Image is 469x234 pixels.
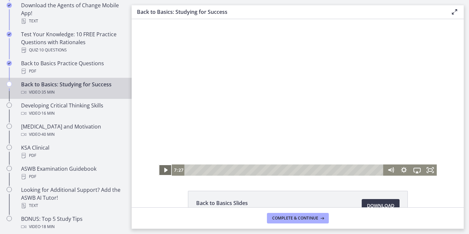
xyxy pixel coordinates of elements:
div: ASWB Examination Guidebook [21,165,124,181]
div: Developing Critical Thinking Skills [21,102,124,117]
div: Text [21,17,124,25]
span: · 18 min [40,223,55,231]
div: BONUS: Top 5 Study Tips [21,215,124,231]
button: Airplay [279,145,292,157]
span: · 40 min [40,131,55,138]
button: Complete & continue [267,213,329,223]
span: Download [367,202,394,210]
div: Video [21,223,124,231]
div: Test Your Knowledge: 10 FREE Practice Questions with Rationales [21,30,124,54]
div: PDF [21,173,124,181]
div: Quiz [21,46,124,54]
h3: Back to Basics: Studying for Success [137,8,440,16]
div: Looking for Additional Support? Add the ASWB AI Tutor! [21,186,124,210]
span: Complete & continue [272,216,318,221]
i: Completed [7,61,12,66]
div: Video [21,131,124,138]
span: 95.2 KB [196,207,248,212]
i: Completed [7,32,12,37]
div: KSA Clinical [21,144,124,160]
button: Fullscreen [292,145,305,157]
div: Back to Basics Practice Questions [21,59,124,75]
iframe: Video Lesson [132,19,464,176]
a: Download [362,199,400,212]
div: PDF [21,152,124,160]
div: Download the Agents of Change Mobile App! [21,1,124,25]
div: Video [21,109,124,117]
span: · 10 Questions [38,46,67,54]
div: Text [21,202,124,210]
div: PDF [21,67,124,75]
button: Mute [252,145,266,157]
span: · 16 min [40,109,55,117]
span: Back to Basics Slides [196,199,248,207]
div: Video [21,88,124,96]
span: · 35 min [40,88,55,96]
button: Show settings menu [266,145,279,157]
div: Back to Basics: Studying for Success [21,80,124,96]
div: [MEDICAL_DATA] and Motivation [21,123,124,138]
i: Completed [7,3,12,8]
